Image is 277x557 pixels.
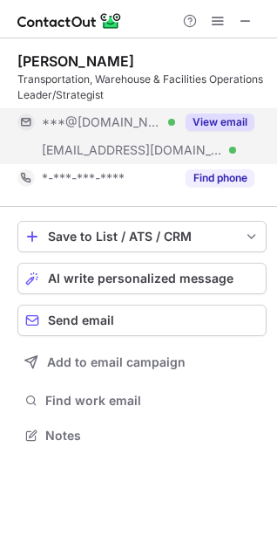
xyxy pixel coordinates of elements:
button: Reveal Button [186,113,254,131]
span: AI write personalized message [48,272,233,285]
button: AI write personalized message [17,263,267,294]
button: Notes [17,423,267,448]
div: Save to List / ATS / CRM [48,230,236,244]
span: ***@[DOMAIN_NAME] [42,114,162,130]
button: Send email [17,305,267,336]
img: ContactOut v5.3.10 [17,10,122,31]
button: Add to email campaign [17,347,267,378]
div: Transportation, Warehouse & Facilities Operations Leader/Strategist [17,72,267,103]
div: [PERSON_NAME] [17,52,134,70]
span: Find work email [45,393,260,409]
span: [EMAIL_ADDRESS][DOMAIN_NAME] [42,142,223,158]
button: Find work email [17,389,267,413]
span: Notes [45,428,260,444]
button: Reveal Button [186,169,254,187]
span: Send email [48,313,114,327]
span: Add to email campaign [47,355,186,369]
button: save-profile-one-click [17,221,267,252]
